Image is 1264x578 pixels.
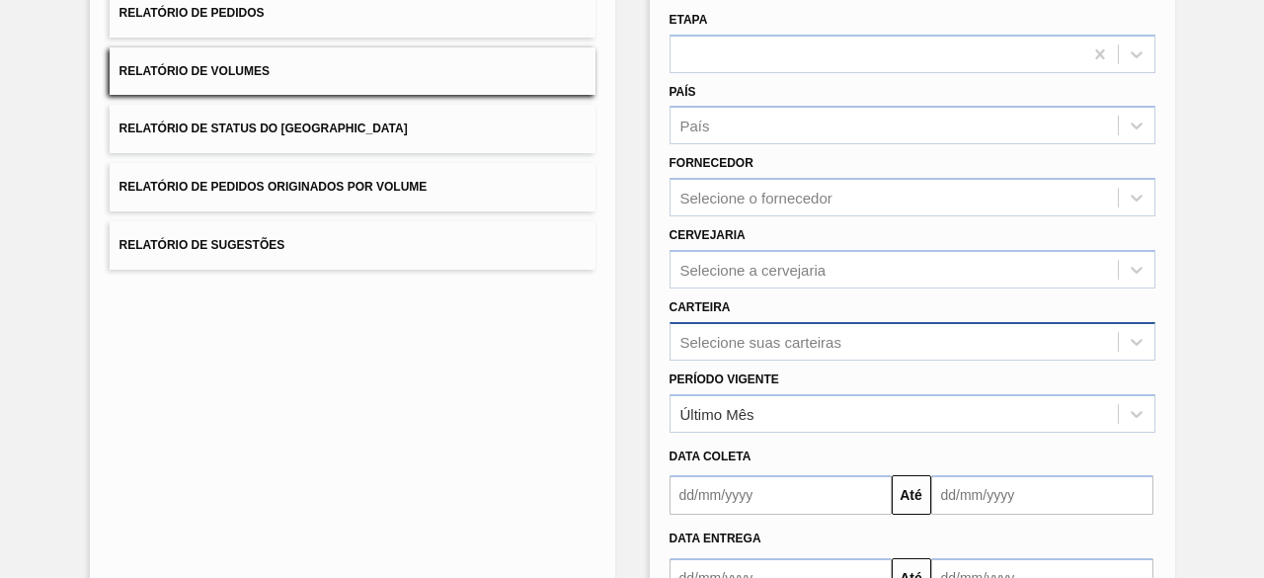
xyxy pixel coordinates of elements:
button: Relatório de Pedidos Originados por Volume [110,163,595,211]
label: Carteira [670,300,731,314]
button: Até [892,475,931,515]
span: Relatório de Pedidos [119,6,265,20]
label: Período Vigente [670,372,779,386]
div: Selecione o fornecedor [680,190,832,206]
label: Etapa [670,13,708,27]
span: Relatório de Pedidos Originados por Volume [119,180,428,194]
span: Data coleta [670,450,751,463]
input: dd/mm/yyyy [931,475,1153,515]
div: Selecione suas carteiras [680,333,841,350]
label: Fornecedor [670,156,753,170]
button: Relatório de Volumes [110,47,595,96]
div: País [680,118,710,134]
div: Selecione a cervejaria [680,261,827,278]
input: dd/mm/yyyy [670,475,892,515]
span: Relatório de Status do [GEOGRAPHIC_DATA] [119,122,408,135]
span: Relatório de Volumes [119,64,270,78]
div: Último Mês [680,405,754,422]
label: País [670,85,696,99]
button: Relatório de Status do [GEOGRAPHIC_DATA] [110,105,595,153]
button: Relatório de Sugestões [110,221,595,270]
span: Relatório de Sugestões [119,238,285,252]
label: Cervejaria [670,228,746,242]
span: Data entrega [670,532,761,545]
